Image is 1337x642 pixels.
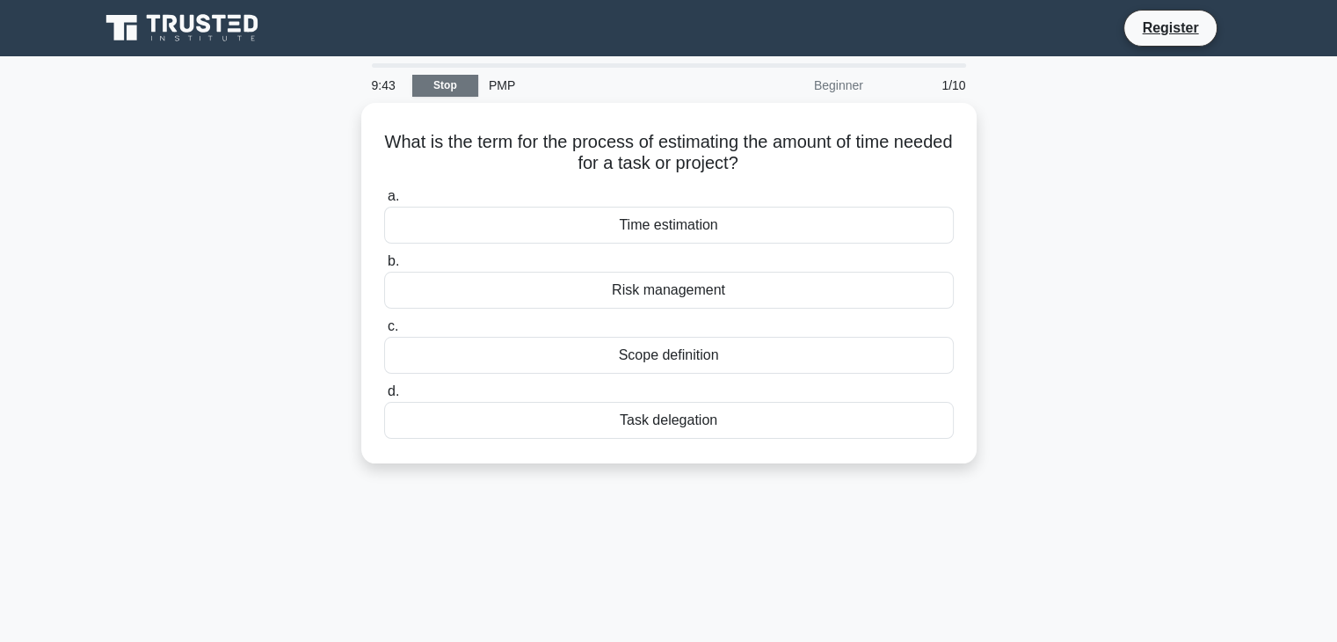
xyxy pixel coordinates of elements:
div: PMP [478,68,720,103]
div: Scope definition [384,337,954,374]
span: b. [388,253,399,268]
span: a. [388,188,399,203]
a: Register [1131,17,1209,39]
div: Time estimation [384,207,954,244]
div: Risk management [384,272,954,309]
div: 9:43 [361,68,412,103]
span: d. [388,383,399,398]
div: 1/10 [874,68,977,103]
span: c. [388,318,398,333]
div: Beginner [720,68,874,103]
div: Task delegation [384,402,954,439]
h5: What is the term for the process of estimating the amount of time needed for a task or project? [382,131,956,175]
a: Stop [412,75,478,97]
